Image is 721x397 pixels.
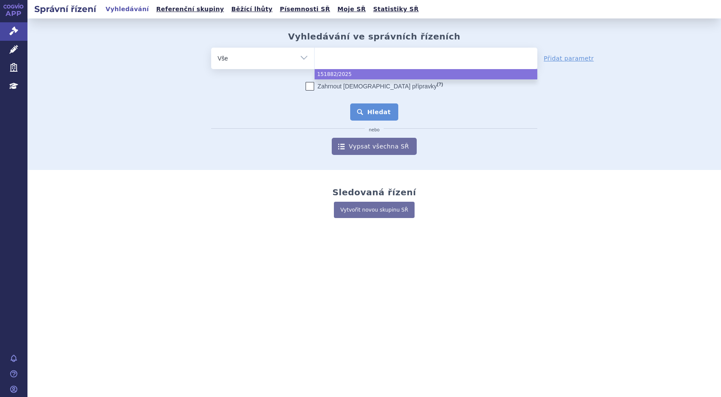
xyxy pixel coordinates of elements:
[334,202,415,218] a: Vytvořit novou skupinu SŘ
[229,3,275,15] a: Běžící lhůty
[544,54,594,63] a: Přidat parametr
[332,138,417,155] a: Vypsat všechna SŘ
[315,69,537,79] li: 151882/2025
[27,3,103,15] h2: Správní řízení
[288,31,460,42] h2: Vyhledávání ve správních řízeních
[350,103,399,121] button: Hledat
[103,3,151,15] a: Vyhledávání
[306,82,443,91] label: Zahrnout [DEMOGRAPHIC_DATA] přípravky
[335,3,368,15] a: Moje SŘ
[365,127,384,133] i: nebo
[370,3,421,15] a: Statistiky SŘ
[154,3,227,15] a: Referenční skupiny
[332,187,416,197] h2: Sledovaná řízení
[437,82,443,87] abbr: (?)
[277,3,333,15] a: Písemnosti SŘ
